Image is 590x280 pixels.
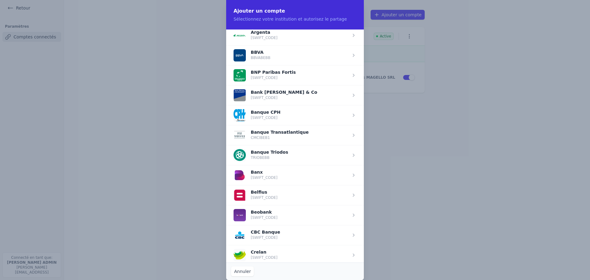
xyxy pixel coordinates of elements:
[234,49,270,61] button: BBVA BBVABEBB
[251,130,309,134] p: Banque Transatlantique
[234,129,309,141] button: Banque Transatlantique CMCIBEB1
[251,230,280,234] p: CBC Banque
[251,150,288,154] p: Banque Triodos
[234,69,296,81] button: BNP Paribas Fortis [SWIFT_CODE]
[234,89,317,101] button: Bank [PERSON_NAME] & Co [SWIFT_CODE]
[251,210,277,214] p: Beobank
[234,109,281,121] button: Banque CPH [SWIFT_CODE]
[234,249,277,261] button: Crelan [SWIFT_CODE]
[251,110,281,114] p: Banque CPH
[251,70,296,74] p: BNP Paribas Fortis
[234,169,277,181] button: Banx [SWIFT_CODE]
[234,7,356,15] h2: Ajouter un compte
[251,90,317,94] p: Bank [PERSON_NAME] & Co
[251,30,277,34] p: Argenta
[234,209,277,221] button: Beobank [SWIFT_CODE]
[231,266,254,276] button: Annuler
[251,170,277,174] p: Banx
[234,29,277,41] button: Argenta [SWIFT_CODE]
[234,149,288,161] button: Banque Triodos TRIOBEBB
[251,250,277,254] p: Crelan
[251,50,270,54] p: BBVA
[234,189,277,201] button: Belfius [SWIFT_CODE]
[234,229,280,241] button: CBC Banque [SWIFT_CODE]
[251,190,277,194] p: Belfius
[234,16,356,22] p: Sélectionnez votre institution et autorisez le partage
